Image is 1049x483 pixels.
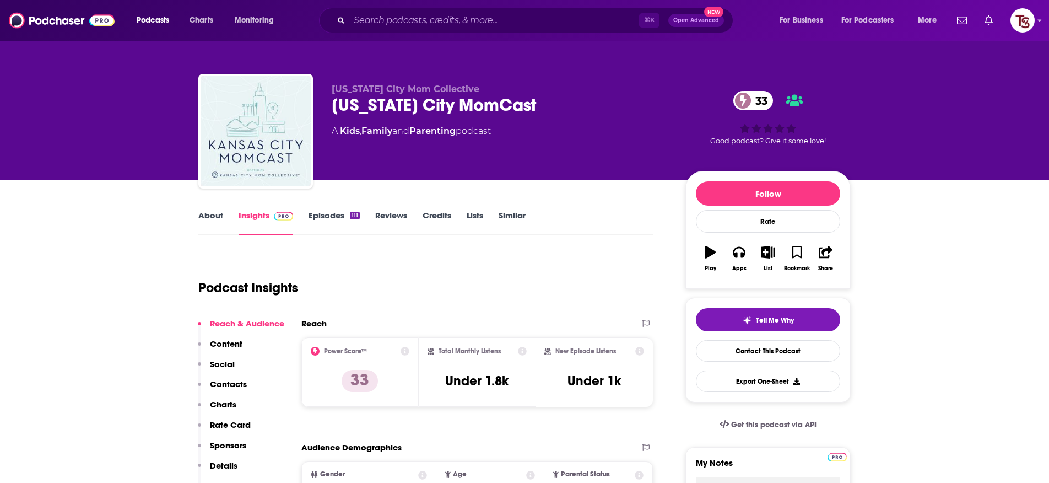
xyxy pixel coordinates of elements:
div: List [764,265,772,272]
div: A podcast [332,125,491,138]
a: About [198,210,223,235]
h2: Power Score™ [324,347,367,355]
button: Content [198,339,242,359]
p: Content [210,339,242,349]
a: Get this podcast via API [711,411,825,438]
span: Good podcast? Give it some love! [710,137,826,145]
span: For Business [780,13,823,28]
h2: Reach [301,318,327,329]
img: Podchaser - Follow, Share and Rate Podcasts [9,10,115,31]
h3: Under 1.8k [445,373,509,389]
button: Open AdvancedNew [668,14,724,27]
p: Contacts [210,379,247,389]
img: User Profile [1010,8,1035,33]
button: Play [696,239,724,278]
p: 33 [342,370,378,392]
p: Charts [210,399,236,410]
span: [US_STATE] City Mom Collective [332,84,479,94]
input: Search podcasts, credits, & more... [349,12,639,29]
button: Export One-Sheet [696,371,840,392]
span: Get this podcast via API [731,420,817,430]
button: Details [198,460,237,481]
button: open menu [129,12,183,29]
a: Lists [467,210,483,235]
h3: Under 1k [567,373,621,389]
a: Reviews [375,210,407,235]
button: Follow [696,181,840,206]
span: More [918,13,937,28]
button: Social [198,359,235,379]
a: 33 [733,91,773,110]
button: Sponsors [198,440,246,460]
button: Apps [724,239,753,278]
a: Episodes111 [309,210,360,235]
div: Play [705,265,716,272]
button: open menu [910,12,950,29]
span: 33 [744,91,773,110]
button: open menu [772,12,837,29]
span: New [704,7,724,17]
span: ⌘ K [639,13,659,28]
h1: Podcast Insights [198,280,298,296]
div: 111 [350,212,360,219]
label: My Notes [696,458,840,477]
a: Similar [499,210,526,235]
div: Share [818,265,833,272]
button: List [754,239,782,278]
img: Kansas City MomCast [201,76,311,186]
button: open menu [834,12,910,29]
button: Rate Card [198,420,251,440]
h2: Audience Demographics [301,442,402,453]
button: Bookmark [782,239,811,278]
h2: New Episode Listens [555,347,616,355]
img: tell me why sparkle [743,316,751,325]
span: Gender [320,471,345,478]
span: Charts [190,13,213,28]
span: For Podcasters [841,13,894,28]
h2: Total Monthly Listens [439,347,501,355]
button: Share [812,239,840,278]
span: Podcasts [137,13,169,28]
a: Contact This Podcast [696,340,840,362]
p: Sponsors [210,440,246,450]
button: Charts [198,399,236,420]
a: Show notifications dropdown [953,11,971,30]
button: tell me why sparkleTell Me Why [696,308,840,331]
button: Contacts [198,379,247,399]
button: Show profile menu [1010,8,1035,33]
span: Age [453,471,467,478]
a: Pro website [828,451,847,461]
button: open menu [227,12,288,29]
div: Rate [696,210,840,233]
button: Reach & Audience [198,318,284,339]
div: 33Good podcast? Give it some love! [685,84,851,152]
span: Parental Status [561,471,610,478]
span: Open Advanced [673,18,719,23]
p: Social [210,359,235,369]
p: Details [210,460,237,471]
span: and [392,126,409,136]
p: Reach & Audience [210,318,284,329]
div: Bookmark [784,265,810,272]
a: InsightsPodchaser Pro [239,210,293,235]
a: Charts [182,12,220,29]
div: Search podcasts, credits, & more... [329,8,744,33]
span: Logged in as TvSMediaGroup [1010,8,1035,33]
span: Monitoring [235,13,274,28]
span: Tell Me Why [756,316,794,325]
p: Rate Card [210,420,251,430]
span: , [360,126,361,136]
a: Parenting [409,126,456,136]
a: Kids [340,126,360,136]
img: Podchaser Pro [274,212,293,221]
a: Show notifications dropdown [980,11,997,30]
a: Credits [423,210,451,235]
div: Apps [732,265,747,272]
a: Family [361,126,392,136]
img: Podchaser Pro [828,453,847,461]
